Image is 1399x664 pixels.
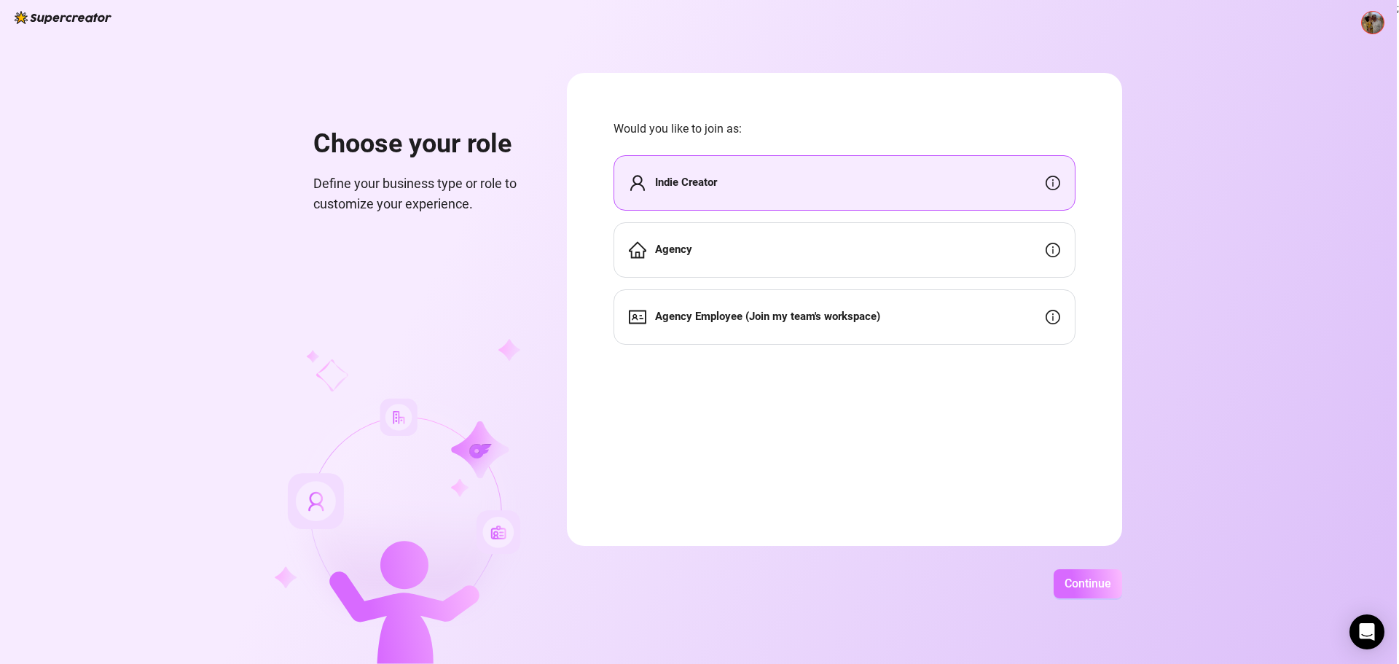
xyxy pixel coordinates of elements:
[655,176,717,189] strong: Indie Creator
[15,11,111,24] img: logo
[1054,569,1122,598] button: Continue
[1046,310,1060,324] span: info-circle
[1065,577,1111,590] span: Continue
[1349,614,1384,649] div: Open Intercom Messenger
[629,308,646,326] span: idcard
[629,241,646,259] span: home
[1046,243,1060,257] span: info-circle
[1046,176,1060,190] span: info-circle
[1362,12,1384,34] img: ACg8ocI2c50Zxx1IuuIbgseWgXKfP-d5SQlonrsgAEbsZdsNrlOaHSiUlg=s96-c
[629,174,646,192] span: user
[313,128,532,160] h1: Choose your role
[313,173,532,215] span: Define your business type or role to customize your experience.
[655,243,692,256] strong: Agency
[655,310,880,323] strong: Agency Employee (Join my team's workspace)
[614,120,1075,138] span: Would you like to join as:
